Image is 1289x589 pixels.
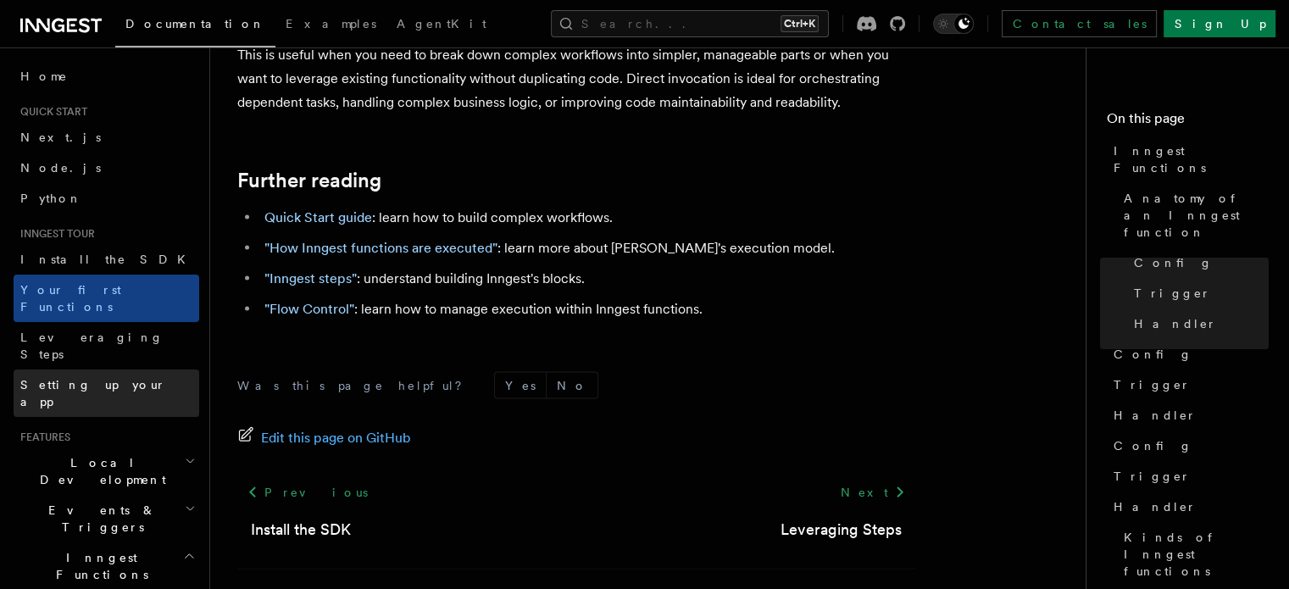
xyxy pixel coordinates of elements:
[1117,522,1269,586] a: Kinds of Inngest functions
[251,518,351,542] a: Install the SDK
[14,454,185,488] span: Local Development
[237,477,377,508] a: Previous
[1107,461,1269,492] a: Trigger
[1124,529,1269,580] span: Kinds of Inngest functions
[20,68,68,85] span: Home
[259,236,915,260] li: : learn more about [PERSON_NAME]'s execution model.
[1002,10,1157,37] a: Contact sales
[261,426,411,450] span: Edit this page on GitHub
[397,17,486,31] span: AgentKit
[259,206,915,230] li: : learn how to build complex workflows.
[1114,437,1192,454] span: Config
[1107,492,1269,522] a: Handler
[1127,308,1269,339] a: Handler
[237,426,411,450] a: Edit this page on GitHub
[237,169,381,192] a: Further reading
[1107,339,1269,370] a: Config
[1114,407,1197,424] span: Handler
[781,518,902,542] a: Leveraging Steps
[14,227,95,241] span: Inngest tour
[781,15,819,32] kbd: Ctrl+K
[14,495,199,542] button: Events & Triggers
[125,17,265,31] span: Documentation
[14,61,199,92] a: Home
[237,377,474,394] p: Was this page helpful?
[14,447,199,495] button: Local Development
[275,5,386,46] a: Examples
[259,297,915,321] li: : learn how to manage execution within Inngest functions.
[933,14,974,34] button: Toggle dark mode
[386,5,497,46] a: AgentKit
[20,331,164,361] span: Leveraging Steps
[1134,254,1213,271] span: Config
[1114,498,1197,515] span: Handler
[14,322,199,370] a: Leveraging Steps
[1107,136,1269,183] a: Inngest Functions
[20,131,101,144] span: Next.js
[14,183,199,214] a: Python
[1127,278,1269,308] a: Trigger
[14,275,199,322] a: Your first Functions
[264,301,354,317] a: "Flow Control"
[551,10,829,37] button: Search...Ctrl+K
[20,283,121,314] span: Your first Functions
[1107,370,1269,400] a: Trigger
[264,240,497,256] a: "How Inngest functions are executed"
[495,373,546,398] button: Yes
[1134,315,1217,332] span: Handler
[14,105,87,119] span: Quick start
[1107,108,1269,136] h4: On this page
[1107,431,1269,461] a: Config
[20,192,82,205] span: Python
[14,153,199,183] a: Node.js
[264,209,372,225] a: Quick Start guide
[14,502,185,536] span: Events & Triggers
[264,270,357,286] a: "Inngest steps"
[14,244,199,275] a: Install the SDK
[14,370,199,417] a: Setting up your app
[1124,190,1269,241] span: Anatomy of an Inngest function
[20,253,196,266] span: Install the SDK
[1114,142,1269,176] span: Inngest Functions
[286,17,376,31] span: Examples
[14,122,199,153] a: Next.js
[1114,468,1191,485] span: Trigger
[1127,247,1269,278] a: Config
[259,267,915,291] li: : understand building Inngest's blocks.
[20,378,166,408] span: Setting up your app
[1114,346,1192,363] span: Config
[1164,10,1275,37] a: Sign Up
[20,161,101,175] span: Node.js
[237,43,915,114] p: This is useful when you need to break down complex workflows into simpler, manageable parts or wh...
[1134,285,1211,302] span: Trigger
[547,373,597,398] button: No
[115,5,275,47] a: Documentation
[830,477,915,508] a: Next
[14,549,183,583] span: Inngest Functions
[14,431,70,444] span: Features
[1114,376,1191,393] span: Trigger
[1117,183,1269,247] a: Anatomy of an Inngest function
[1107,400,1269,431] a: Handler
